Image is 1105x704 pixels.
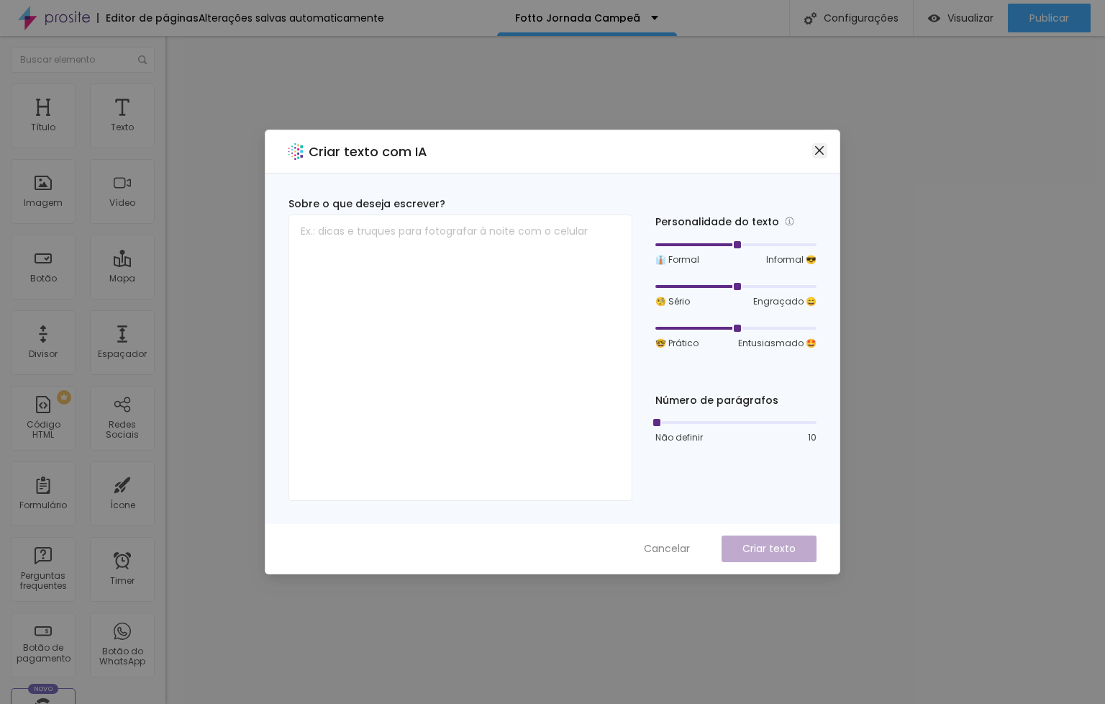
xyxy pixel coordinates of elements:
span: 10 [808,431,817,444]
div: Número de parágrafos [655,393,817,408]
h2: Criar texto com IA [309,142,427,161]
span: Cancelar [644,541,690,556]
div: Sobre o que deseja escrever? [288,197,632,212]
span: 🤓 Prático [655,337,699,350]
span: 🧐 Sério [655,295,690,308]
span: Não definir [655,431,703,444]
span: 👔 Formal [655,253,699,266]
button: Cancelar [629,536,704,562]
span: Entusiasmado 🤩 [738,337,817,350]
button: Close [812,143,827,158]
span: close [814,145,825,156]
span: Informal 😎 [766,253,817,266]
div: Personalidade do texto [655,214,817,230]
button: Criar texto [722,536,817,562]
span: Engraçado 😄 [753,295,817,308]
